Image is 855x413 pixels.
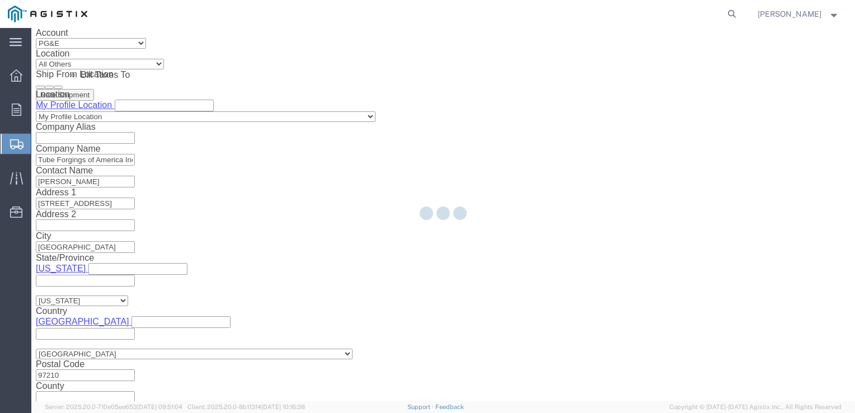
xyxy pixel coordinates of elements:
span: Server: 2025.20.0-710e05ee653 [45,403,182,410]
span: Client: 2025.20.0-8b113f4 [187,403,305,410]
a: Feedback [435,403,464,410]
span: [DATE] 09:51:04 [137,403,182,410]
img: logo [8,6,87,22]
a: Support [407,403,435,410]
span: Richard Hicks [758,8,821,20]
span: [DATE] 10:16:38 [261,403,305,410]
span: Copyright © [DATE]-[DATE] Agistix Inc., All Rights Reserved [669,402,842,412]
button: [PERSON_NAME] [757,7,840,21]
